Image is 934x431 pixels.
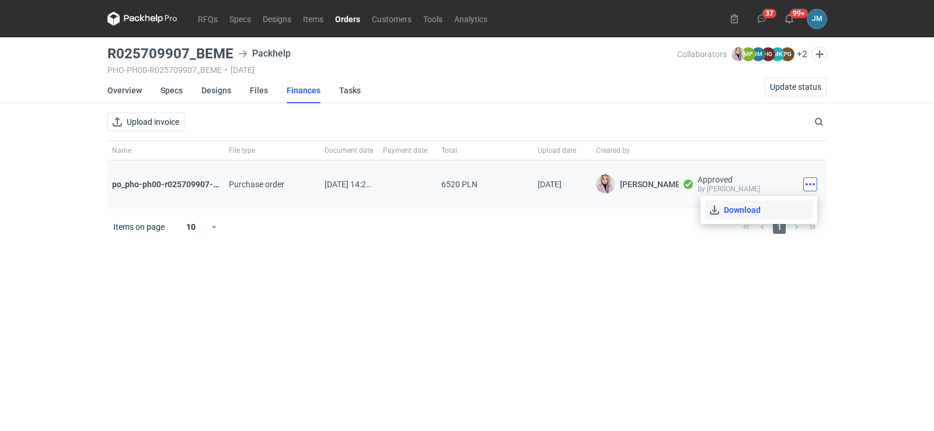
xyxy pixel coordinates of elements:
[201,78,231,103] a: Designs
[538,180,562,189] div: 19 Aug 2025
[752,9,771,28] button: 37
[107,78,142,103] a: Overview
[771,47,785,61] figcaption: MK
[807,9,827,29] div: Joanna Myślak
[803,177,817,191] button: Actions
[257,12,297,26] a: Designs
[448,12,493,26] a: Analytics
[224,12,257,26] a: Specs
[751,47,765,61] figcaption: JM
[770,83,821,91] span: Update status
[113,221,165,233] span: Items on page
[698,175,760,194] div: By Joanna Myślak
[780,9,799,28] button: 99+
[812,47,827,62] button: Edit collaborators
[705,201,813,219] button: Download
[127,118,179,126] span: Upload invoice
[441,146,457,155] span: Total
[339,78,361,103] a: Tasks
[229,146,255,155] span: File type
[325,146,373,155] span: Document date
[112,178,219,190] div: po_pho-ph00-r025709907-beme_20250819_142453.pdf
[112,146,131,155] span: Name
[417,12,448,26] a: Tools
[596,174,615,194] img: Klaudia Wiśniewska
[238,47,291,61] div: Packhelp
[538,146,576,155] span: Upload date
[107,65,677,75] div: PHO-PH00-R025709907_BEME [DATE]
[107,113,184,131] button: Upload invoice
[250,78,268,103] a: Files
[161,78,183,103] a: Specs
[383,146,427,155] span: Payment date
[780,47,794,61] figcaption: PG
[620,180,682,189] span: [PERSON_NAME]
[229,180,284,189] div: Purchase order
[812,115,849,129] input: Search
[225,65,228,75] span: •
[172,219,210,235] div: 10
[366,12,417,26] a: Customers
[731,47,745,61] img: Klaudia Wiśniewska
[807,9,827,29] button: JM
[107,12,177,26] svg: Packhelp Pro
[287,78,320,103] a: Finances
[192,12,224,26] a: RFQs
[677,50,727,59] span: Collaborators
[107,47,233,61] h3: R025709907_BEME
[325,180,374,189] div: 2025-08-19 14:24:53
[741,47,755,61] figcaption: MP
[297,12,329,26] a: Items
[765,78,827,96] button: Update status
[698,184,760,194] p: By [PERSON_NAME]
[698,175,760,184] p: Approved
[761,47,775,61] figcaption: HG
[773,220,786,234] span: 1
[596,146,630,155] span: Created by
[329,12,366,26] a: Orders
[437,160,532,208] div: 6520 PLN
[797,49,807,59] button: +2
